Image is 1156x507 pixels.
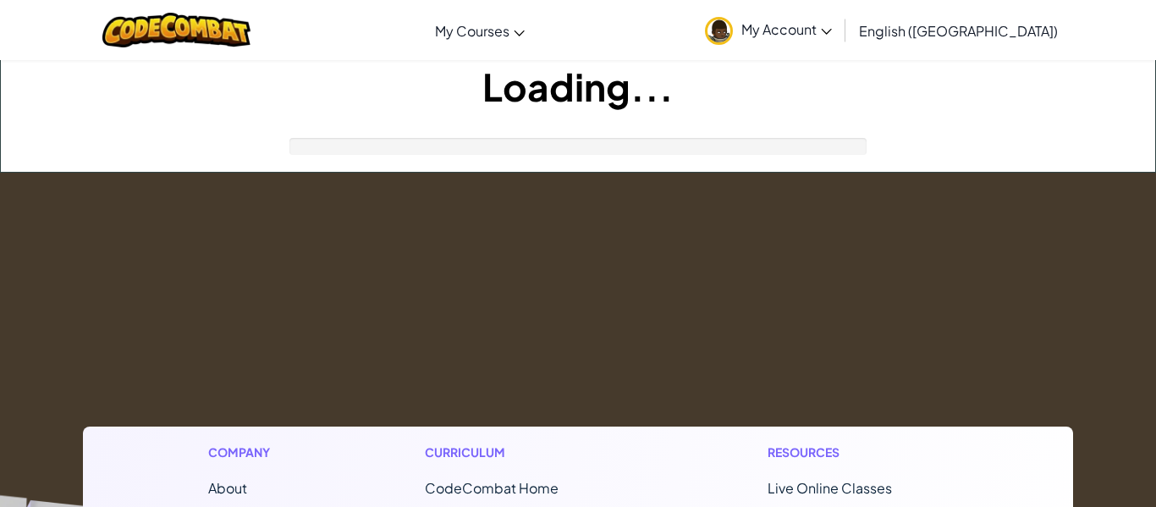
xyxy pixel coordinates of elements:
h1: Loading... [1,60,1155,113]
a: English ([GEOGRAPHIC_DATA]) [850,8,1066,53]
img: avatar [705,17,733,45]
span: My Courses [435,22,509,40]
span: English ([GEOGRAPHIC_DATA]) [859,22,1058,40]
h1: Company [208,444,287,461]
span: CodeCombat Home [425,479,559,497]
h1: Resources [768,444,948,461]
a: My Courses [427,8,533,53]
a: Live Online Classes [768,479,892,497]
img: CodeCombat logo [102,13,250,47]
a: My Account [696,3,840,57]
span: My Account [741,20,832,38]
a: About [208,479,247,497]
h1: Curriculum [425,444,630,461]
